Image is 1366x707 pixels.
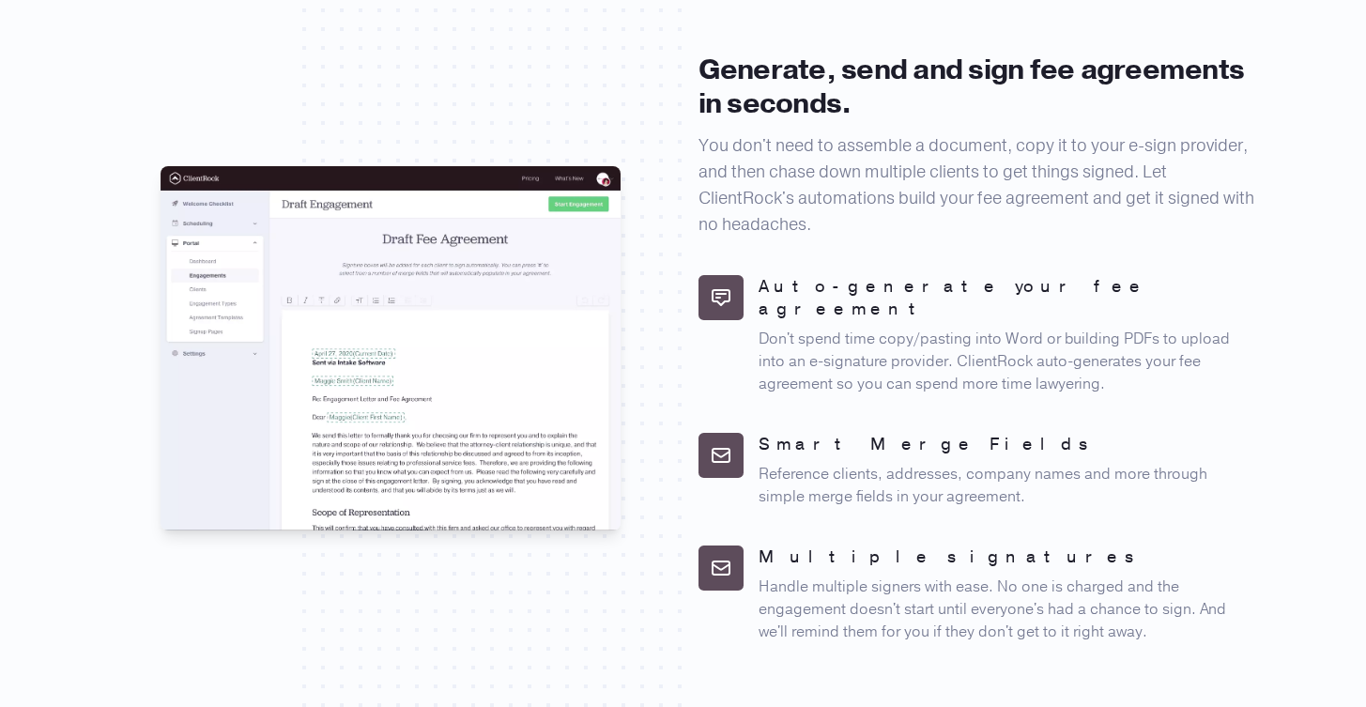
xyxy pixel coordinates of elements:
[698,132,1254,238] p: You don't need to assemble a document, copy it to your e-sign provider, and then chase down multi...
[759,546,1254,568] h5: Multiple signatures
[759,576,1254,643] p: Handle multiple signers with ease. No one is charged and the engagement doesn't start until every...
[759,275,1254,320] h5: Auto-generate your fee agreement
[759,328,1254,395] p: Don't spend time copy/pasting into Word or building PDFs to upload into an e-signature provider. ...
[698,54,1254,121] h4: Generate, send and sign fee agreements in seconds.
[161,166,621,530] img: Draft your fee agreement in seconds.
[759,433,1254,455] h5: Smart Merge Fields
[759,463,1254,508] p: Reference clients, addresses, company names and more through simple merge fields in your agreement.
